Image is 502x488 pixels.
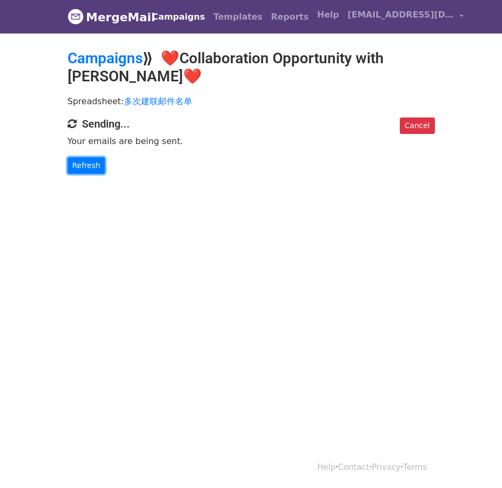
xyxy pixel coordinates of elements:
[68,6,139,28] a: MergeMail
[68,9,84,24] img: MergeMail logo
[68,49,435,85] h2: ⟫ ❤️Collaboration Opportunity with [PERSON_NAME]❤️
[68,117,435,130] h4: Sending...
[267,6,313,28] a: Reports
[148,6,209,28] a: Campaigns
[313,4,343,26] a: Help
[317,462,335,472] a: Help
[124,96,192,106] a: 多次建联邮件名单
[400,117,434,134] a: Cancel
[403,462,426,472] a: Terms
[68,136,435,147] p: Your emails are being sent.
[68,96,435,107] p: Spreadsheet:
[343,4,468,29] a: [EMAIL_ADDRESS][DOMAIN_NAME]
[338,462,369,472] a: Contact
[209,6,267,28] a: Templates
[372,462,400,472] a: Privacy
[348,9,454,21] span: [EMAIL_ADDRESS][DOMAIN_NAME]
[68,157,105,174] a: Refresh
[68,49,143,67] a: Campaigns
